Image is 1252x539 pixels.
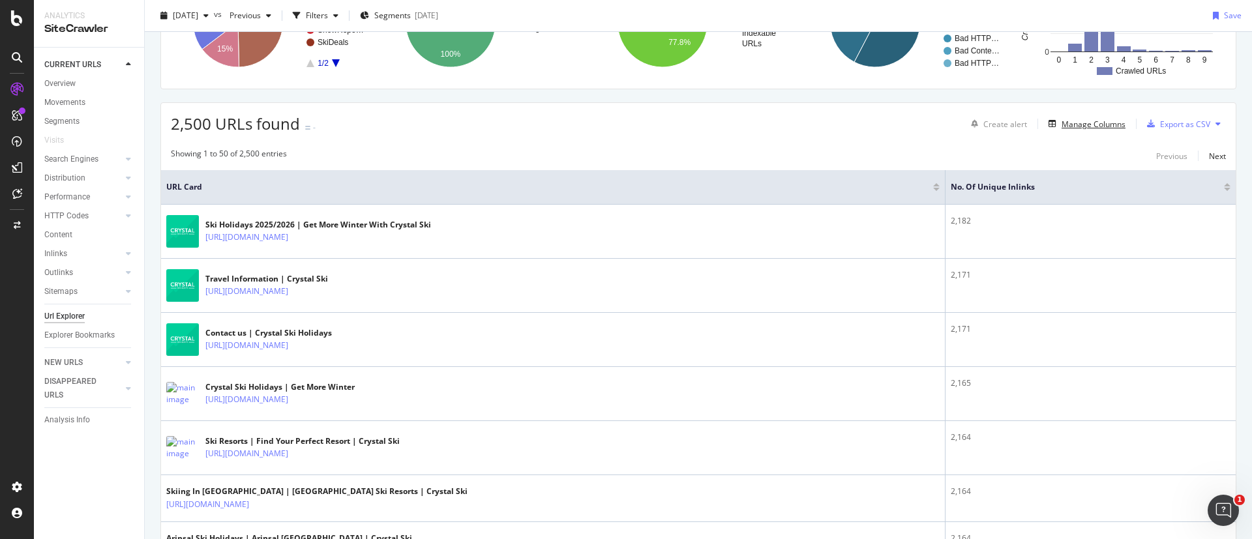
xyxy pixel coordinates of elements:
div: Contact us | Crystal Ski Holidays [205,327,345,339]
button: Filters [288,5,344,26]
text: 5 [1138,55,1142,65]
button: Manage Columns [1043,116,1125,132]
div: HTTP Codes [44,209,89,223]
text: URLs [742,39,762,48]
img: main image [166,215,199,248]
text: 0 [1045,48,1050,57]
div: Visits [44,134,64,147]
div: - [313,122,316,133]
div: 2,182 [951,215,1230,227]
div: Distribution [44,171,85,185]
div: 2,171 [951,323,1230,335]
div: Explorer Bookmarks [44,328,115,342]
img: main image [166,269,199,302]
a: NEW URLS [44,356,122,370]
text: 4 [1122,55,1126,65]
div: Inlinks [44,247,67,261]
iframe: Intercom live chat [1208,495,1239,526]
div: Search Engines [44,153,98,166]
div: Filters [306,10,328,21]
div: Overview [44,77,76,91]
span: No. of Unique Inlinks [951,181,1204,193]
div: CURRENT URLS [44,58,101,72]
a: [URL][DOMAIN_NAME] [166,498,249,511]
img: Equal [305,126,310,130]
div: NEW URLS [44,356,83,370]
span: 1 [1234,495,1245,505]
text: 0 [1057,55,1062,65]
text: 9 [1202,55,1207,65]
button: Previous [224,5,276,26]
img: main image [166,436,199,459]
span: vs [214,8,224,20]
a: [URL][DOMAIN_NAME] [205,339,288,352]
a: Inlinks [44,247,122,261]
div: Outlinks [44,266,73,280]
text: SkiDeals [318,38,348,47]
text: 8 [1186,55,1191,65]
a: Segments [44,115,135,128]
div: 2,164 [951,486,1230,497]
a: Overview [44,77,135,91]
div: 2,165 [951,377,1230,389]
text: 57.7% [889,23,911,33]
div: Save [1224,10,1242,21]
div: Skiing In [GEOGRAPHIC_DATA] | [GEOGRAPHIC_DATA] Ski Resorts | Crystal Ski [166,486,468,497]
div: Export as CSV [1160,119,1210,130]
div: Crystal Ski Holidays | Get More Winter [205,381,355,393]
text: SnowRepo… [318,25,364,35]
div: Performance [44,190,90,204]
span: Segments [374,10,411,21]
text: Bad Conte… [955,46,1000,55]
div: Segments [44,115,80,128]
a: [URL][DOMAIN_NAME] [205,393,288,406]
div: [DATE] [415,10,438,21]
button: Next [1209,148,1226,164]
div: 2,171 [951,269,1230,281]
text: Bad HTTP… [955,59,999,68]
div: Previous [1156,151,1187,162]
button: Create alert [966,113,1027,134]
div: Content [44,228,72,242]
img: main image [166,323,199,356]
a: Content [44,228,135,242]
text: Crawled URLs [1116,66,1166,76]
div: Next [1209,151,1226,162]
div: Analysis Info [44,413,90,427]
text: 2 [1090,55,1094,65]
a: CURRENT URLS [44,58,122,72]
span: 2,500 URLs found [171,113,300,134]
a: [URL][DOMAIN_NAME] [205,285,288,298]
div: 2,164 [951,431,1230,443]
button: Previous [1156,148,1187,164]
text: 15% [217,44,233,53]
img: main image [166,382,199,405]
text: Bad HTTP… [955,34,999,43]
a: Outlinks [44,266,122,280]
a: Distribution [44,171,122,185]
a: DISAPPEARED URLS [44,375,122,402]
button: Save [1208,5,1242,26]
div: Travel Information | Crystal Ski [205,273,345,285]
div: Analytics [44,10,134,22]
div: Url Explorer [44,310,85,323]
a: Movements [44,96,135,109]
div: Sitemaps [44,285,78,299]
text: AgentPortal [530,23,571,33]
text: 1/2 [318,59,329,68]
a: Sitemaps [44,285,122,299]
button: Export as CSV [1142,113,1210,134]
span: Previous [224,10,261,21]
a: [URL][DOMAIN_NAME] [205,447,288,460]
a: Visits [44,134,77,147]
div: Movements [44,96,85,109]
div: Showing 1 to 50 of 2,500 entries [171,148,287,164]
a: Performance [44,190,122,204]
div: DISAPPEARED URLS [44,375,110,402]
div: Create alert [983,119,1027,130]
div: Ski Holidays 2025/2026 | Get More Winter With Crystal Ski [205,219,431,231]
div: Manage Columns [1062,119,1125,130]
a: Search Engines [44,153,122,166]
span: URL Card [166,181,930,193]
a: Url Explorer [44,310,135,323]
